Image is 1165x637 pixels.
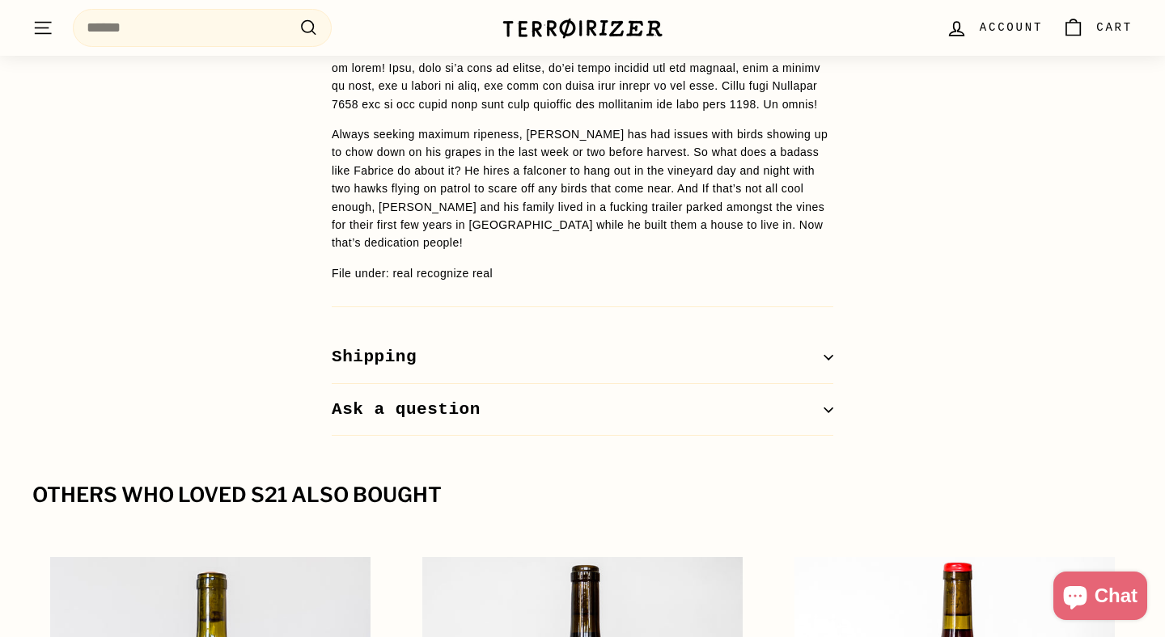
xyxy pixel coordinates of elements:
[980,19,1043,36] span: Account
[332,264,833,282] p: File under: real recognize real
[936,4,1053,52] a: Account
[332,384,833,437] button: Ask a question
[1096,19,1133,36] span: Cart
[332,331,833,384] button: Shipping
[32,484,1133,507] div: Others who loved S21 also bought
[332,125,833,252] p: Always seeking maximum ripeness, [PERSON_NAME] has had issues with birds showing up to chow down ...
[1053,4,1142,52] a: Cart
[1048,572,1152,624] inbox-online-store-chat: Shopify online store chat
